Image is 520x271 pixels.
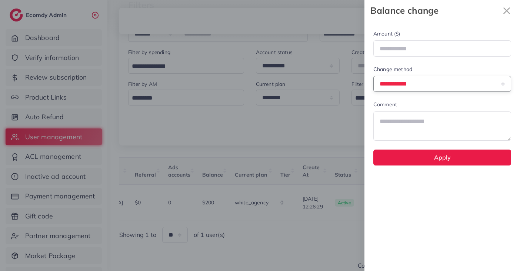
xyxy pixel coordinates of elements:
[434,154,451,161] span: Apply
[499,3,514,18] svg: x
[373,101,511,111] legend: Comment
[370,4,499,17] strong: Balance change
[373,66,511,76] legend: Change method
[499,3,514,18] button: Close
[373,150,511,165] button: Apply
[373,30,511,40] legend: Amount ($)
